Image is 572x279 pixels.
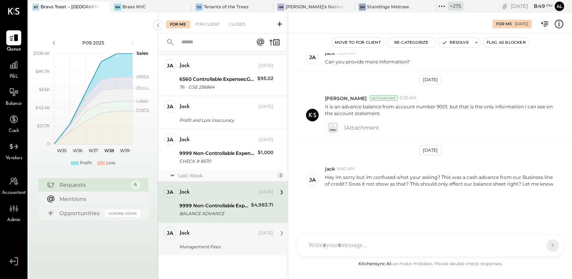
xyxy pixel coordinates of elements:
[309,176,316,184] div: ja
[179,83,255,91] div: 76 - GSE 256864
[258,230,273,236] div: [DATE]
[0,85,27,108] a: Balance
[72,148,82,153] text: W36
[0,139,27,162] a: Vendors
[122,4,146,10] div: Brass NYC
[192,20,223,28] div: For Client
[89,148,98,153] text: W37
[309,54,316,61] div: ja
[37,123,50,128] text: $21.7K
[39,87,50,92] text: $65K
[131,180,140,190] div: 6
[33,50,50,56] text: $108.4K
[0,58,27,80] a: P&L
[2,190,26,197] span: Accountant
[196,4,203,11] div: To
[178,172,275,179] div: Last Week
[400,95,417,101] span: 6:35 AM
[179,243,271,251] div: Management Fees
[137,98,148,104] text: Labor
[0,174,27,197] a: Accountant
[325,166,335,172] span: jack
[546,3,553,9] span: pm
[325,103,554,117] p: It is an advance balance from account number 9001, but that is the only information I can see on ...
[80,160,92,166] div: Profit
[258,149,273,156] div: $1,000
[7,217,20,224] span: Admin
[179,149,255,157] div: 9999 Non-Controllable Expenses:Other Income and Expenses:To Be Classified P&L
[225,20,249,28] div: Closed
[7,46,21,53] span: Queue
[367,4,409,10] div: Standings Melrose
[496,21,512,27] div: For Me
[179,62,190,70] div: jack
[370,95,398,101] div: Accountant
[258,63,273,69] div: [DATE]
[41,4,98,10] div: Bravo Toast – [GEOGRAPHIC_DATA]
[114,4,121,11] div: BN
[332,38,384,47] button: Move to for client
[35,105,50,110] text: $43.4K
[137,74,149,80] text: OPEX
[277,172,284,179] div: 2
[9,73,18,80] span: P&L
[337,166,355,172] span: 9:40 AM
[59,195,137,203] div: Mentions
[325,58,410,65] p: Can you provide more information?
[167,103,173,110] div: ja
[179,136,190,144] div: jack
[35,69,50,74] text: $86.7K
[179,202,249,210] div: 9999 Non-Controllable Expenses:Other Income and Expenses:To Be Classified P&L
[0,112,27,135] a: Cash
[6,100,22,108] span: Balance
[511,2,553,10] div: [DATE]
[137,85,150,91] text: Occu...
[555,2,564,11] button: Al
[529,2,545,10] span: 8 : 49
[105,210,140,217] div: Coming Soon
[501,2,509,10] div: copy link
[359,4,366,11] div: SM
[106,160,115,166] div: Loss
[104,148,114,153] text: W38
[167,229,173,237] div: ja
[0,201,27,224] a: Admin
[258,137,273,143] div: [DATE]
[47,141,50,147] text: 0
[57,148,66,153] text: W35
[60,39,127,46] div: P09 2025
[439,38,472,47] button: Resolve
[515,21,528,27] div: [DATE]
[179,116,271,124] div: Profit and Loss inaccuracy
[448,2,463,11] div: + 275
[325,95,367,102] span: [PERSON_NAME]
[325,174,554,194] p: Hey im sorry but im confused what your asking? This was a cash advance from our Business line of ...
[387,38,436,47] button: Re-Categorize
[9,128,19,135] span: Cash
[32,4,39,11] div: BT
[337,50,356,56] span: 10:00 AM
[59,209,101,217] div: Opportunities
[344,120,379,136] span: 1 Attachment
[419,75,441,85] div: [DATE]
[59,181,127,189] div: Requests
[179,210,249,218] div: BALANCE ADVANCE
[286,4,343,10] div: [PERSON_NAME]'s Nashville
[167,136,173,143] div: ja
[166,20,190,28] div: For Me
[251,201,273,209] div: $4,983.71
[483,38,529,47] button: Flag as Blocker
[0,30,27,53] a: Queue
[325,50,335,56] span: jack
[277,4,284,11] div: HN
[257,74,273,82] div: $95.02
[120,148,129,153] text: W39
[179,229,190,237] div: jack
[179,75,255,83] div: 6560 Controllable Expenses:General & Administrative Expenses:Bank Charges & Fees
[179,188,190,196] div: jack
[6,155,22,162] span: Vendors
[179,157,255,165] div: CHECK # 8570
[204,4,249,10] div: Tenants of the Trees
[137,50,148,56] text: Sales
[167,188,173,196] div: ja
